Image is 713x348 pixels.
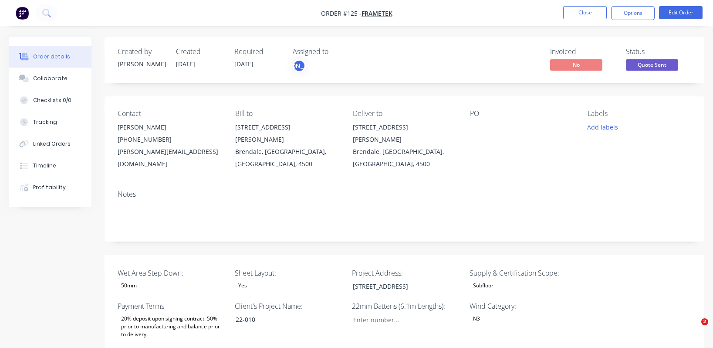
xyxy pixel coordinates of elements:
[470,313,483,324] div: N3
[701,318,708,325] span: 2
[235,121,339,146] div: [STREET_ADDRESS][PERSON_NAME]
[118,313,226,340] div: 20% deposit upon signing contract. 50% prior to manufacturing and balance prior to delivery.
[118,190,691,198] div: Notes
[234,48,282,56] div: Required
[118,133,221,146] div: [PHONE_NUMBER]
[293,59,306,72] button: [PERSON_NAME]
[9,89,91,111] button: Checklists 0/0
[321,9,362,17] span: Order #125 -
[611,6,655,20] button: Options
[353,121,456,170] div: [STREET_ADDRESS][PERSON_NAME]Brendale, [GEOGRAPHIC_DATA], [GEOGRAPHIC_DATA], 4500
[176,48,224,56] div: Created
[33,140,71,148] div: Linked Orders
[683,318,704,339] iframe: Intercom live chat
[563,6,607,19] button: Close
[9,177,91,198] button: Profitability
[583,121,623,133] button: Add labels
[346,313,461,326] input: Enter number...
[235,280,250,291] div: Yes
[550,59,602,70] span: No
[9,68,91,89] button: Collaborate
[118,301,226,311] label: Payment Terms
[118,121,221,170] div: [PERSON_NAME][PHONE_NUMBER][PERSON_NAME][EMAIL_ADDRESS][DOMAIN_NAME]
[235,146,339,170] div: Brendale, [GEOGRAPHIC_DATA], [GEOGRAPHIC_DATA], 4500
[235,268,344,278] label: Sheet Layout:
[659,6,703,19] button: Edit Order
[626,48,691,56] div: Status
[33,53,70,61] div: Order details
[470,268,578,278] label: Supply & Certification Scope:
[346,280,455,293] div: [STREET_ADDRESS]
[118,268,226,278] label: Wet Area Step Down:
[352,268,461,278] label: Project Address:
[118,59,166,68] div: [PERSON_NAME]
[234,60,253,68] span: [DATE]
[16,7,29,20] img: Factory
[118,146,221,170] div: [PERSON_NAME][EMAIL_ADDRESS][DOMAIN_NAME]
[9,46,91,68] button: Order details
[176,60,195,68] span: [DATE]
[353,109,456,118] div: Deliver to
[353,121,456,146] div: [STREET_ADDRESS][PERSON_NAME]
[353,146,456,170] div: Brendale, [GEOGRAPHIC_DATA], [GEOGRAPHIC_DATA], 4500
[33,96,71,104] div: Checklists 0/0
[362,9,392,17] a: Frametek
[470,301,578,311] label: Wind Category:
[588,109,691,118] div: Labels
[235,301,344,311] label: Client's Project Name:
[118,109,221,118] div: Contact
[352,301,461,311] label: 22mm Battens (6.1m Lengths):
[9,155,91,177] button: Timeline
[9,111,91,133] button: Tracking
[118,280,140,291] div: 50mm
[470,280,497,291] div: Subfloor
[33,184,66,191] div: Profitability
[33,75,68,82] div: Collaborate
[33,118,57,126] div: Tracking
[470,109,574,118] div: PO
[235,109,339,118] div: Bill to
[235,121,339,170] div: [STREET_ADDRESS][PERSON_NAME]Brendale, [GEOGRAPHIC_DATA], [GEOGRAPHIC_DATA], 4500
[229,313,338,326] div: 22-010
[293,48,380,56] div: Assigned to
[118,121,221,133] div: [PERSON_NAME]
[550,48,615,56] div: Invoiced
[9,133,91,155] button: Linked Orders
[626,59,678,72] button: Quote Sent
[33,162,56,170] div: Timeline
[626,59,678,70] span: Quote Sent
[118,48,166,56] div: Created by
